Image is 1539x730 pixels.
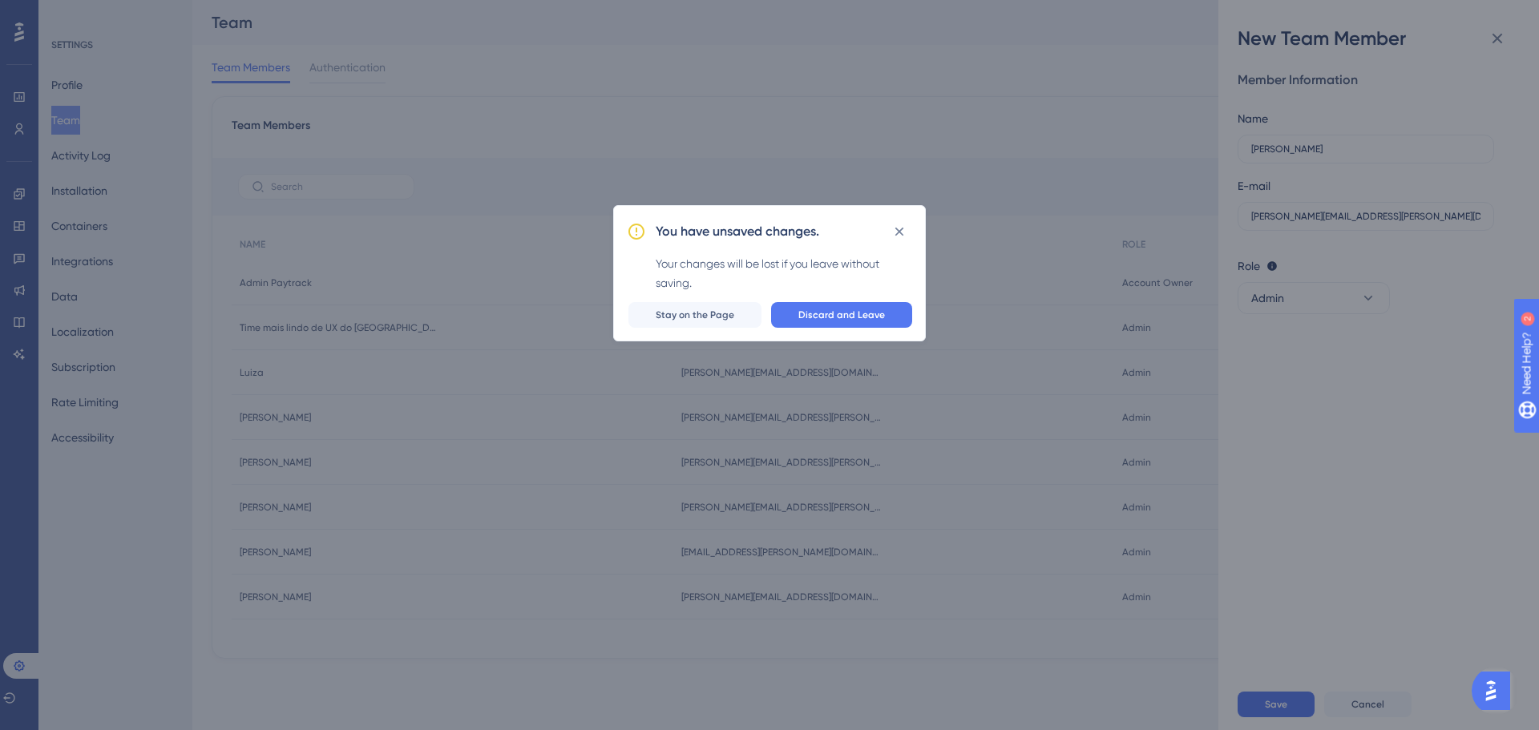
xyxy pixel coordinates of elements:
div: Your changes will be lost if you leave without saving. [656,254,912,292]
span: Need Help? [38,4,100,23]
span: Stay on the Page [656,309,734,321]
span: Discard and Leave [798,309,885,321]
iframe: UserGuiding AI Assistant Launcher [1472,667,1520,715]
div: 2 [111,8,116,21]
h2: You have unsaved changes. [656,222,819,241]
